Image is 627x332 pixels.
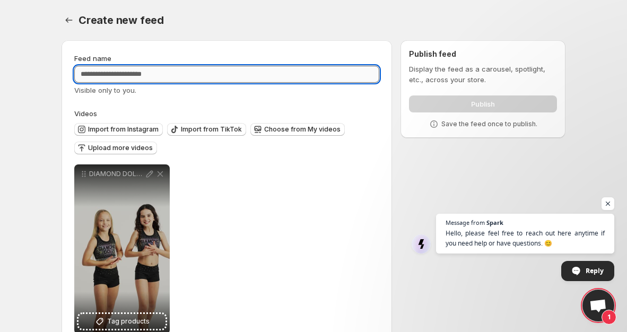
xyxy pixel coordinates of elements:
span: Message from [446,220,485,225]
p: Save the feed once to publish. [441,120,537,128]
span: Spark [486,220,503,225]
span: Visible only to you. [74,86,136,94]
button: Upload more videos [74,142,157,154]
h2: Publish feed [409,49,557,59]
span: Import from Instagram [88,125,159,134]
span: Hello, please feel free to reach out here anytime if you need help or have questions. 😊 [446,228,605,248]
span: Videos [74,109,97,118]
span: Import from TikTok [181,125,242,134]
button: Choose from My videos [250,123,345,136]
span: Feed name [74,54,111,63]
span: Upload more videos [88,144,153,152]
span: Create new feed [79,14,164,27]
span: Tag products [107,316,150,327]
div: Open chat [582,290,614,321]
button: Import from Instagram [74,123,163,136]
p: Display the feed as a carousel, spotlight, etc., across your store. [409,64,557,85]
span: Choose from My videos [264,125,341,134]
button: Tag products [79,314,166,329]
button: Import from TikTok [167,123,246,136]
button: Settings [62,13,76,28]
span: Reply [586,261,604,280]
p: DIAMOND DOLL BLACK COLLECTION [89,170,144,178]
span: 1 [602,310,616,325]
